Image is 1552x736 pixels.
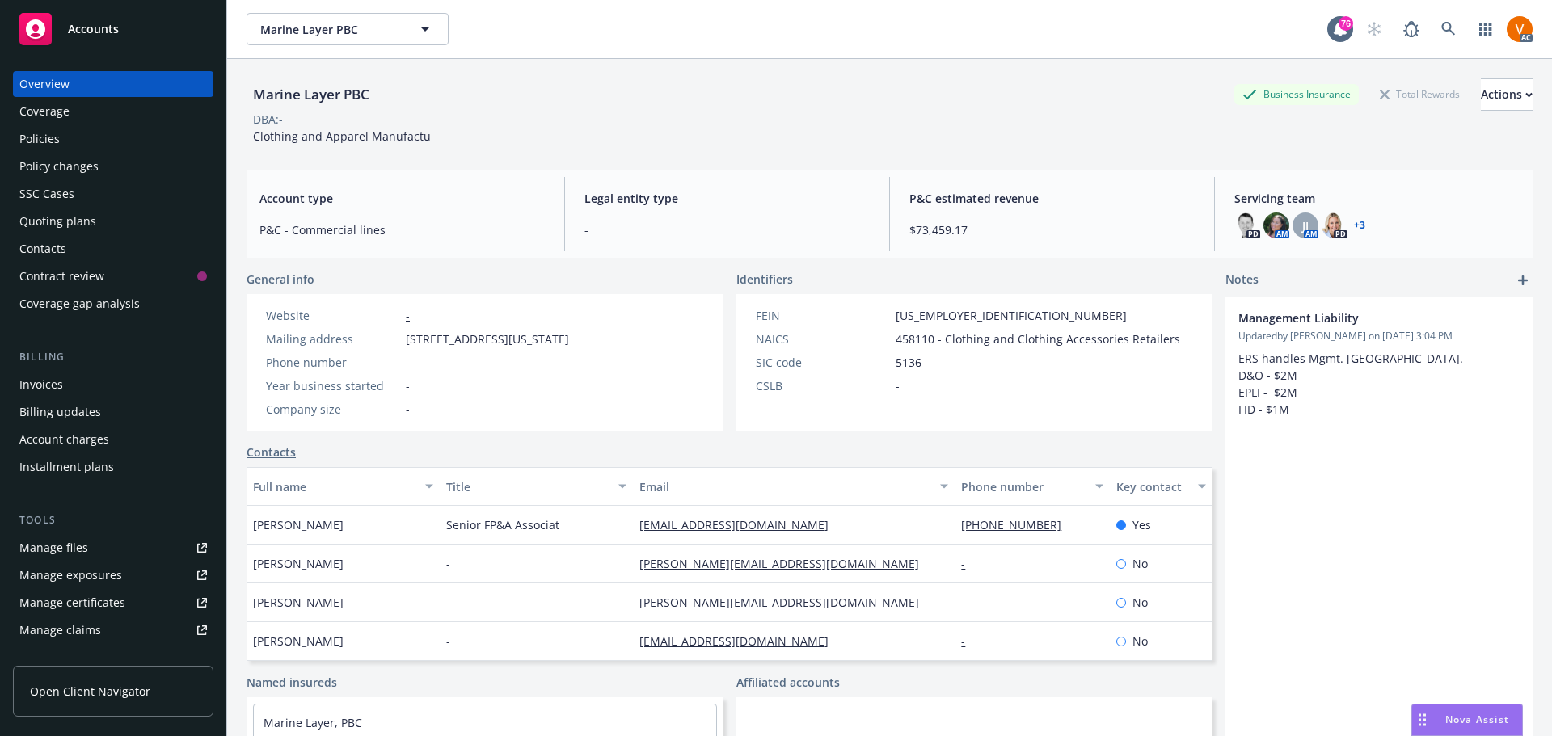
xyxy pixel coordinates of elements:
span: [PERSON_NAME] [253,555,344,572]
div: 76 [1339,16,1353,31]
span: No [1132,594,1148,611]
a: Account charges [13,427,213,452]
div: Website [266,307,399,324]
div: Actions [1481,79,1533,110]
div: Billing updates [19,399,101,425]
a: Contacts [247,444,296,461]
span: - [446,555,450,572]
span: No [1132,633,1148,650]
a: edit [1478,309,1497,329]
span: Identifiers [736,271,793,288]
a: [EMAIL_ADDRESS][DOMAIN_NAME] [639,633,841,649]
a: - [406,308,410,323]
div: Manage files [19,535,88,561]
a: Report a Bug [1395,13,1428,45]
div: Manage claims [19,617,101,643]
button: Nova Assist [1411,704,1523,736]
a: [PHONE_NUMBER] [961,517,1074,532]
span: [US_EMPLOYER_IDENTIFICATION_NUMBER] [896,307,1127,324]
button: Key contact [1110,467,1212,506]
div: Phone number [961,478,1085,495]
span: Account type [259,190,545,207]
span: 458110 - Clothing and Clothing Accessories Retailers [896,330,1180,347]
a: Start snowing [1358,13,1390,45]
span: - [446,594,450,611]
div: Management LiabilityUpdatedby [PERSON_NAME] on [DATE] 3:04 PMERS handles Mgmt. [GEOGRAPHIC_DATA].... [1225,297,1533,431]
span: P&C - Commercial lines [259,221,545,238]
a: Installment plans [13,454,213,480]
a: remove [1500,309,1520,329]
div: Contract review [19,263,104,289]
a: Manage files [13,535,213,561]
div: DBA: - [253,111,283,128]
div: Account charges [19,427,109,452]
span: [PERSON_NAME] [253,633,344,650]
span: Servicing team [1234,190,1520,207]
span: $73,459.17 [909,221,1195,238]
a: Coverage [13,99,213,124]
a: Search [1432,13,1465,45]
div: Business Insurance [1234,84,1359,104]
div: Coverage [19,99,70,124]
div: SSC Cases [19,181,74,207]
span: JJ [1302,217,1309,234]
a: Contract review [13,263,213,289]
div: Overview [19,71,70,97]
a: - [961,595,978,610]
div: Policies [19,126,60,152]
div: SIC code [756,354,889,371]
button: Marine Layer PBC [247,13,449,45]
a: [PERSON_NAME][EMAIL_ADDRESS][DOMAIN_NAME] [639,595,932,610]
p: ERS handles Mgmt. [GEOGRAPHIC_DATA]. D&O - $2M EPLI - $2M FID - $1M [1238,350,1520,418]
span: Legal entity type [584,190,870,207]
a: Switch app [1470,13,1502,45]
a: Accounts [13,6,213,52]
a: Overview [13,71,213,97]
div: Manage BORs [19,645,95,671]
span: Marine Layer PBC [260,21,400,38]
div: Coverage gap analysis [19,291,140,317]
button: Title [440,467,633,506]
a: Policy changes [13,154,213,179]
a: Contacts [13,236,213,262]
span: [PERSON_NAME] [253,516,344,533]
a: Manage BORs [13,645,213,671]
span: - [584,221,870,238]
div: Quoting plans [19,208,96,234]
a: Marine Layer, PBC [264,715,362,730]
div: Billing [13,349,213,365]
a: Policies [13,126,213,152]
button: Email [633,467,955,506]
a: Affiliated accounts [736,674,840,691]
div: Total Rewards [1372,84,1468,104]
div: Manage exposures [19,562,122,588]
a: +3 [1354,221,1365,230]
div: Full name [253,478,415,495]
span: Nova Assist [1445,713,1509,726]
a: Manage claims [13,617,213,643]
a: - [961,633,978,649]
span: Updated by [PERSON_NAME] on [DATE] 3:04 PM [1238,329,1520,343]
a: Invoices [13,372,213,397]
div: Installment plans [19,454,114,480]
button: Phone number [955,467,1109,506]
a: Quoting plans [13,208,213,234]
div: Contacts [19,236,66,262]
div: Mailing address [266,330,399,347]
a: Billing updates [13,399,213,425]
a: add [1513,271,1533,290]
div: Email [639,478,930,495]
a: Manage certificates [13,590,213,616]
span: [PERSON_NAME] - [253,594,351,611]
a: [EMAIL_ADDRESS][DOMAIN_NAME] [639,517,841,532]
a: SSC Cases [13,181,213,207]
span: - [896,377,900,394]
span: - [406,401,410,418]
button: Full name [247,467,440,506]
div: Company size [266,401,399,418]
div: NAICS [756,330,889,347]
div: Key contact [1116,478,1188,495]
img: photo [1234,212,1260,238]
div: CSLB [756,377,889,394]
div: Drag to move [1412,704,1432,735]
